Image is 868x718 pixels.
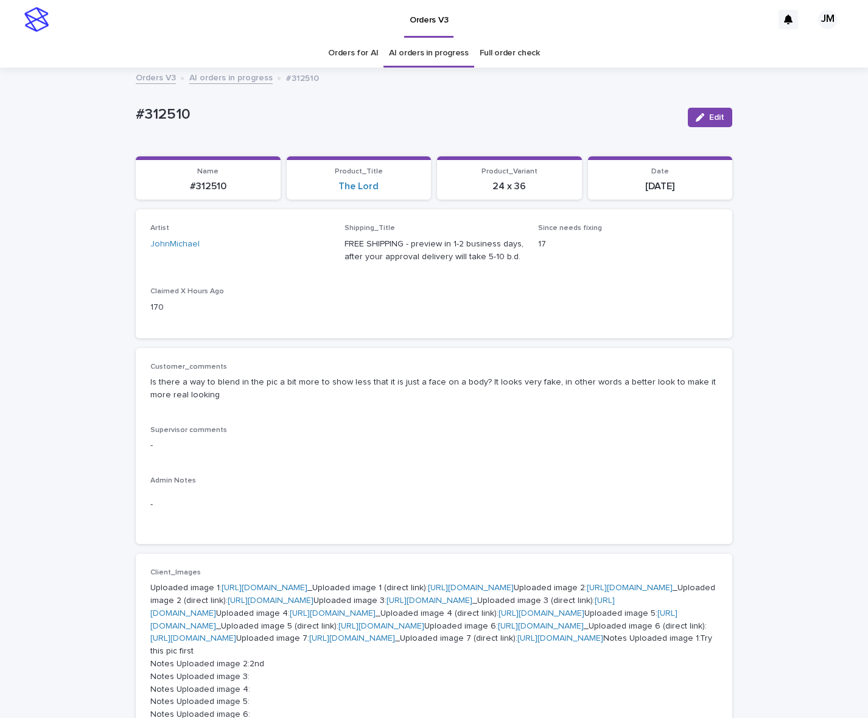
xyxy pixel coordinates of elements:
a: AI orders in progress [189,70,273,84]
p: - [150,439,718,452]
a: [URL][DOMAIN_NAME] [498,622,584,630]
a: [URL][DOMAIN_NAME] [338,622,424,630]
p: #312510 [136,106,678,124]
a: [URL][DOMAIN_NAME] [587,584,673,592]
a: [URL][DOMAIN_NAME] [428,584,514,592]
a: AI orders in progress [389,39,469,68]
p: 17 [538,238,718,251]
button: Edit [688,108,732,127]
a: [URL][DOMAIN_NAME] [150,634,236,643]
span: Claimed X Hours Ago [150,288,224,295]
a: [URL][DOMAIN_NAME] [387,596,472,605]
p: Is there a way to blend in the pic a bit more to show less that it is just a face on a body? It l... [150,376,718,402]
span: Artist [150,225,169,232]
a: [URL][DOMAIN_NAME] [222,584,307,592]
span: Date [651,168,669,175]
span: Client_Images [150,569,201,576]
p: - [150,498,718,511]
span: Admin Notes [150,477,196,484]
a: Orders for AI [328,39,378,68]
a: [URL][DOMAIN_NAME] [150,596,615,618]
img: stacker-logo-s-only.png [24,7,49,32]
a: [URL][DOMAIN_NAME] [228,596,313,605]
span: Since needs fixing [538,225,602,232]
span: Shipping_Title [345,225,395,232]
a: Orders V3 [136,70,176,84]
span: Customer_comments [150,363,227,371]
p: 170 [150,301,330,314]
a: [URL][DOMAIN_NAME] [150,609,677,630]
p: #312510 [286,71,319,84]
a: The Lord [338,181,379,192]
a: Full order check [480,39,540,68]
span: Supervisor comments [150,427,227,434]
span: Edit [709,113,724,122]
a: JohnMichael [150,238,200,251]
span: Product_Variant [481,168,537,175]
span: Product_Title [335,168,383,175]
div: JM [818,10,838,29]
a: [URL][DOMAIN_NAME] [309,634,395,643]
p: [DATE] [595,181,726,192]
span: Name [197,168,219,175]
p: #312510 [143,181,273,192]
p: 24 x 36 [444,181,575,192]
a: [URL][DOMAIN_NAME] [499,609,584,618]
a: [URL][DOMAIN_NAME] [290,609,376,618]
p: FREE SHIPPING - preview in 1-2 business days, after your approval delivery will take 5-10 b.d. [345,238,524,263]
a: [URL][DOMAIN_NAME] [517,634,603,643]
